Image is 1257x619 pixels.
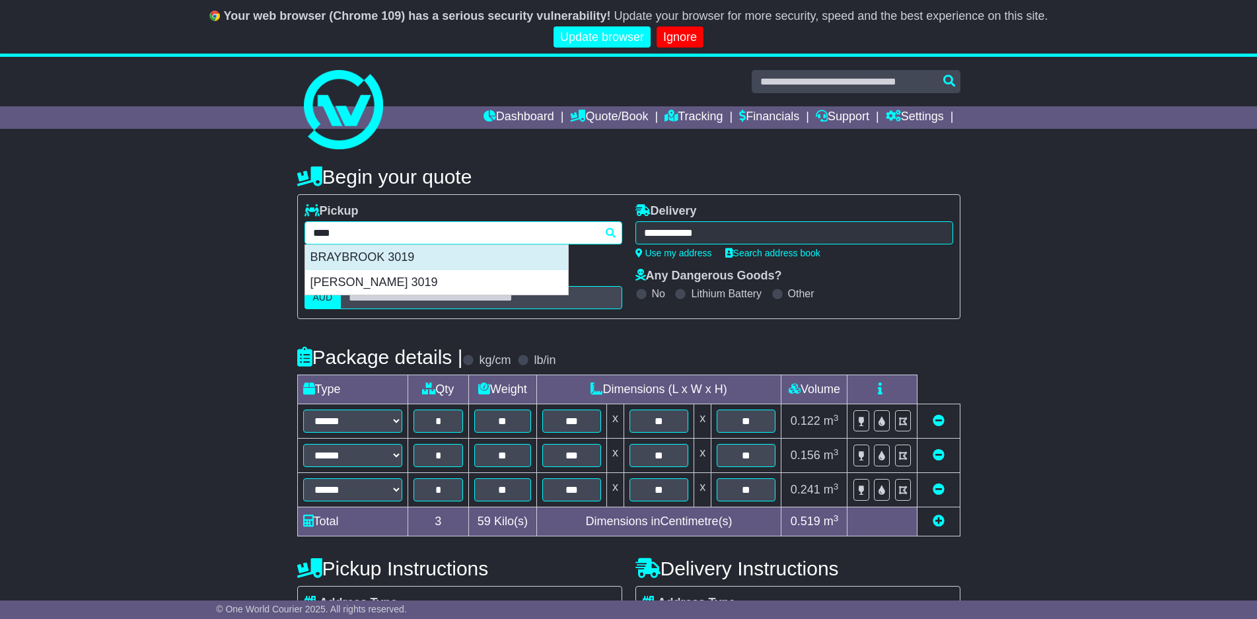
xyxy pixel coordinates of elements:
span: 0.122 [791,414,820,427]
a: Remove this item [933,449,945,462]
a: Update browser [554,26,651,48]
h4: Delivery Instructions [635,558,960,579]
td: Dimensions (L x W x H) [536,375,781,404]
span: 0.156 [791,449,820,462]
sup: 3 [834,482,839,492]
a: Dashboard [484,106,554,129]
label: No [652,287,665,300]
label: Any Dangerous Goods? [635,269,782,283]
span: © One World Courier 2025. All rights reserved. [216,604,407,614]
a: Use my address [635,248,712,258]
h4: Begin your quote [297,166,960,188]
h4: Pickup Instructions [297,558,622,579]
td: x [694,473,711,507]
label: Address Type [305,596,398,610]
label: Address Type [643,596,736,610]
td: Type [297,375,408,404]
div: [PERSON_NAME] 3019 [305,270,568,295]
a: Tracking [664,106,723,129]
label: AUD [305,286,341,309]
span: 0.241 [791,483,820,496]
td: Weight [469,375,537,404]
sup: 3 [834,513,839,523]
label: lb/in [534,353,556,368]
a: Quote/Book [570,106,648,129]
span: Update your browser for more security, speed and the best experience on this site. [614,9,1048,22]
td: x [606,439,624,473]
label: Lithium Battery [691,287,762,300]
td: Total [297,507,408,536]
sup: 3 [834,413,839,423]
a: Remove this item [933,414,945,427]
span: 0.519 [791,515,820,528]
td: x [694,404,711,439]
a: Add new item [933,515,945,528]
a: Financials [739,106,799,129]
label: Other [788,287,814,300]
label: Pickup [305,204,359,219]
a: Ignore [657,26,703,48]
td: Dimensions in Centimetre(s) [536,507,781,536]
a: Remove this item [933,483,945,496]
td: x [606,404,624,439]
span: 59 [478,515,491,528]
h4: Package details | [297,346,463,368]
label: kg/cm [479,353,511,368]
td: 3 [408,507,469,536]
td: x [606,473,624,507]
span: m [824,515,839,528]
sup: 3 [834,447,839,457]
label: Delivery [635,204,697,219]
a: Settings [886,106,944,129]
a: Search address book [725,248,820,258]
td: Kilo(s) [469,507,537,536]
td: x [694,439,711,473]
span: m [824,483,839,496]
span: m [824,449,839,462]
span: m [824,414,839,427]
div: BRAYBROOK 3019 [305,245,568,270]
a: Support [816,106,869,129]
td: Volume [781,375,847,404]
td: Qty [408,375,469,404]
b: Your web browser (Chrome 109) has a serious security vulnerability! [224,9,611,22]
